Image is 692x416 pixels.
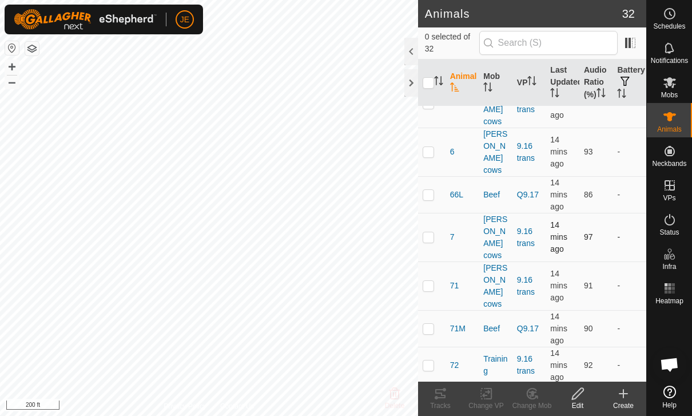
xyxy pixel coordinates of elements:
span: 17 Sep 2025 at 9:47 pm [550,178,567,211]
span: 17 Sep 2025 at 9:48 pm [550,135,567,168]
td: - [613,213,646,262]
span: 17 Sep 2025 at 9:48 pm [550,348,567,382]
span: Help [662,402,677,409]
th: Battery [613,60,646,106]
span: Animals [657,126,682,133]
span: 93 [584,147,593,156]
h2: Animals [425,7,622,21]
th: Audio Ratio (%) [579,60,613,106]
button: Map Layers [25,42,39,56]
span: 6 [450,146,455,158]
span: 17 Sep 2025 at 9:48 pm [550,269,567,302]
span: Neckbands [652,160,686,167]
a: Contact Us [220,401,254,411]
span: Schedules [653,23,685,30]
th: VP [512,60,546,106]
span: 32 [622,5,635,22]
span: Heatmap [655,298,683,304]
div: Tracks [417,401,463,411]
span: 90 [584,324,593,333]
span: 0 selected of 32 [425,31,479,55]
div: [PERSON_NAME] cows [483,213,508,262]
p-sorticon: Activate to sort [550,90,559,99]
span: 97 [584,232,593,241]
div: Beef [483,189,508,201]
a: 9.16 trans [517,141,535,163]
span: Infra [662,263,676,270]
a: Help [647,381,692,413]
th: Animal [446,60,479,106]
div: Create [600,401,646,411]
span: 71M [450,323,466,335]
a: 9.16 trans [517,93,535,114]
td: - [613,347,646,383]
span: 86 [584,190,593,199]
div: Beef [483,323,508,335]
td: - [613,310,646,347]
p-sorticon: Activate to sort [450,84,459,93]
div: Edit [555,401,600,411]
span: 66L [450,189,463,201]
th: Last Updated [546,60,579,106]
span: 71 [450,280,459,292]
span: 7 [450,231,455,243]
div: [PERSON_NAME] cows [483,262,508,310]
button: + [5,60,19,74]
span: Mobs [661,92,678,98]
p-sorticon: Activate to sort [596,90,606,99]
td: - [613,262,646,310]
p-sorticon: Activate to sort [617,90,626,100]
span: JE [180,14,189,26]
div: Change VP [463,401,509,411]
input: Search (S) [479,31,618,55]
span: 92 [584,360,593,370]
a: Q9.17 [517,190,539,199]
span: Notifications [651,57,688,64]
p-sorticon: Activate to sort [527,78,536,87]
a: 9.16 trans [517,227,535,248]
img: Gallagher Logo [14,9,157,30]
button: Reset Map [5,41,19,55]
td: - [613,176,646,213]
a: 9.16 trans [517,354,535,375]
span: 72 [450,359,459,371]
p-sorticon: Activate to sort [434,78,443,87]
span: 91 [584,281,593,290]
a: 9.16 trans [517,275,535,296]
a: Privacy Policy [164,401,206,411]
div: [PERSON_NAME] cows [483,128,508,176]
span: Status [659,229,679,236]
th: Mob [479,60,512,106]
button: – [5,75,19,89]
span: 17 Sep 2025 at 9:48 pm [550,312,567,345]
p-sorticon: Activate to sort [483,84,492,93]
td: - [613,128,646,176]
div: Change Mob [509,401,555,411]
a: Q9.17 [517,324,539,333]
span: VPs [663,195,675,201]
span: 17 Sep 2025 at 9:48 pm [550,220,567,253]
div: Training [483,353,508,377]
div: Open chat [653,347,687,382]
